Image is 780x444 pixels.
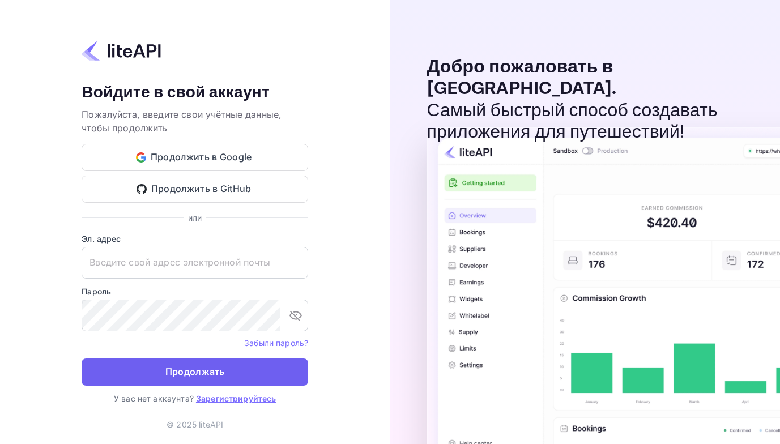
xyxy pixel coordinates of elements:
ya-tr-span: Продолжить в GitHub [151,181,252,197]
ya-tr-span: Добро пожаловать в [GEOGRAPHIC_DATA]. [427,55,617,100]
ya-tr-span: У вас нет аккаунта? [114,394,194,403]
ya-tr-span: © 2025 liteAPI [167,420,223,429]
ya-tr-span: Войдите в свой аккаунт [82,82,270,103]
img: liteapi [82,40,161,62]
button: Продолжить в GitHub [82,176,308,203]
button: Продолжать [82,358,308,386]
ya-tr-span: или [188,213,202,223]
a: Забыли пароль? [244,337,308,348]
ya-tr-span: Пароль [82,287,111,296]
ya-tr-span: Эл. адрес [82,234,121,244]
ya-tr-span: Продолжить в Google [151,150,252,165]
button: переключить видимость пароля [284,304,307,327]
ya-tr-span: Самый быстрый способ создавать приложения для путешествий! [427,99,718,144]
ya-tr-span: Пожалуйста, введите свои учётные данные, чтобы продолжить [82,109,282,134]
input: Введите свой адрес электронной почты [82,247,308,279]
a: Зарегистрируйтесь [196,394,276,403]
button: Продолжить в Google [82,144,308,171]
ya-tr-span: Забыли пароль? [244,338,308,348]
ya-tr-span: Продолжать [165,364,225,379]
